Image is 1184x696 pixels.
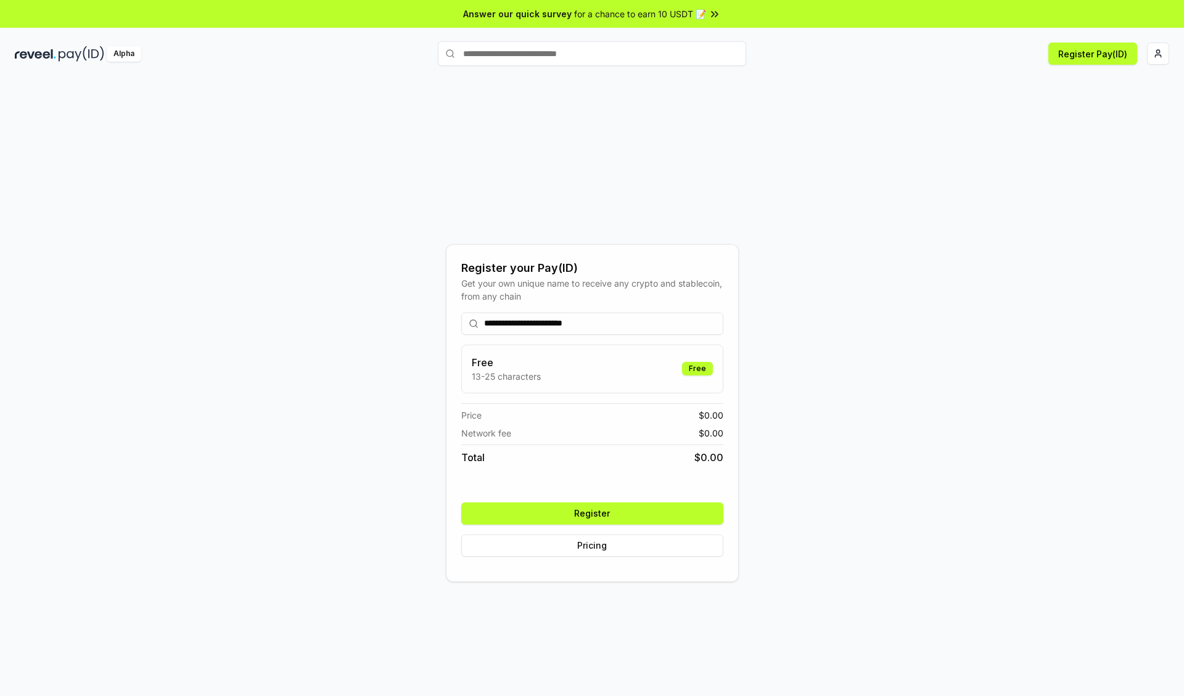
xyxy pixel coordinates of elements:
[699,409,723,422] span: $ 0.00
[461,409,482,422] span: Price
[682,362,713,375] div: Free
[699,427,723,440] span: $ 0.00
[694,450,723,465] span: $ 0.00
[1048,43,1137,65] button: Register Pay(ID)
[15,46,56,62] img: reveel_dark
[461,502,723,525] button: Register
[461,427,511,440] span: Network fee
[472,370,541,383] p: 13-25 characters
[461,534,723,557] button: Pricing
[461,260,723,277] div: Register your Pay(ID)
[574,7,706,20] span: for a chance to earn 10 USDT 📝
[461,450,485,465] span: Total
[107,46,141,62] div: Alpha
[59,46,104,62] img: pay_id
[463,7,572,20] span: Answer our quick survey
[472,355,541,370] h3: Free
[461,277,723,303] div: Get your own unique name to receive any crypto and stablecoin, from any chain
